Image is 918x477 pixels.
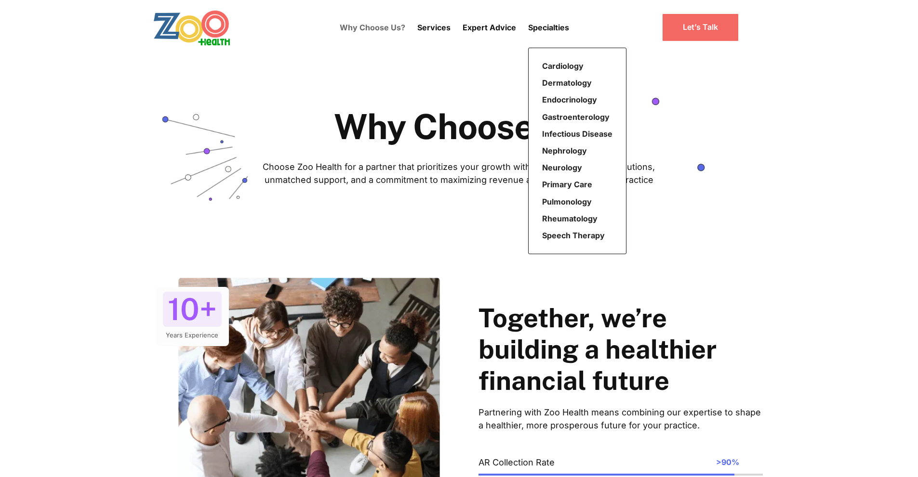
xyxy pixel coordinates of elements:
div: Expert Advice [463,7,516,48]
a: Cardiology [538,58,616,75]
a: Speech Therapy [538,227,616,244]
a: Pulmonology [538,193,616,210]
a: Neurology [538,159,616,176]
h2: Together, we’re building a healthier financial future [479,303,763,396]
a: home [153,10,257,46]
a: Rheumatology [538,210,616,227]
a: Dermatology [538,75,616,91]
a: Specialties [528,23,569,32]
p: Partnering with Zoo Health means combining our expertise to shape a healthier, more prosperous fu... [479,406,763,432]
div: >90% [716,456,739,468]
div: Specialties [528,7,569,48]
p: Services [417,22,451,33]
a: Expert Advice [463,17,516,38]
a: Why Choose Us? [340,14,405,41]
a: Infectious Disease [538,126,616,142]
p: AR Collection Rate [479,456,763,469]
a: Endocrinology [538,91,616,108]
a: Let’s Talk [662,13,739,41]
a: Primary Care [538,176,616,193]
div: 10+ [163,292,222,327]
a: Nephrology [538,142,616,159]
div: Services [417,7,451,48]
h1: Why Choose Us [334,108,584,146]
p: Choose Zoo Health for a partner that prioritizes your growth with personalized billing solutions,... [253,160,666,186]
nav: Specialties [528,48,626,254]
div: Years Experience [166,329,218,341]
a: Gastroenterology [538,109,616,126]
p: Expert Advice [463,22,516,33]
